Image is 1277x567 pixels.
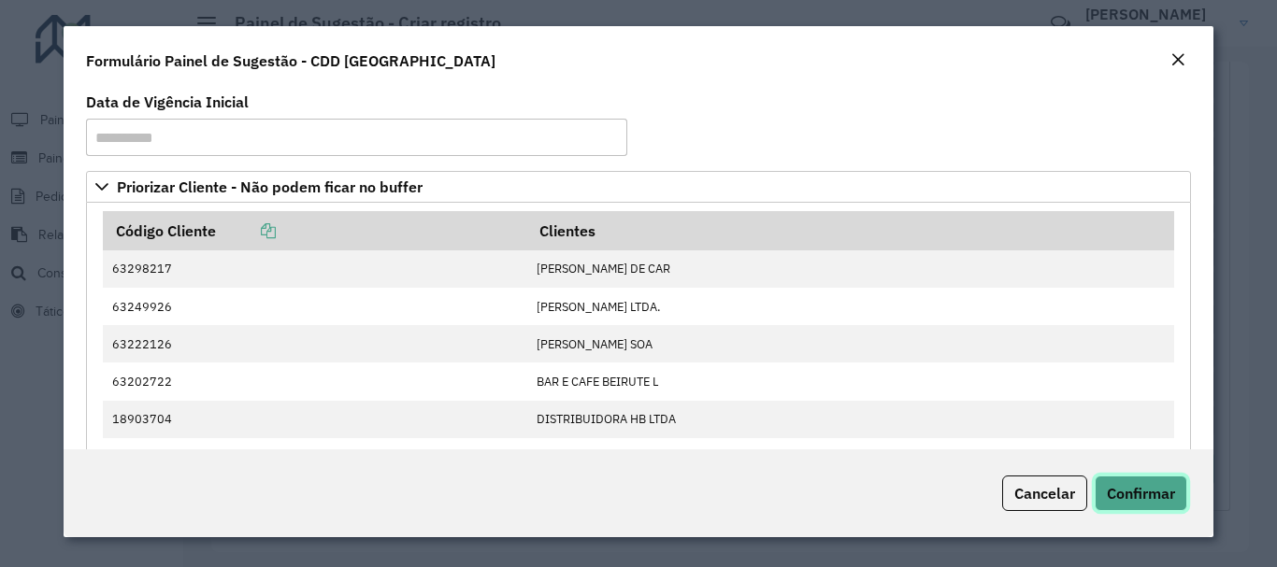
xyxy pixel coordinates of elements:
span: Confirmar [1107,484,1175,503]
em: Fechar [1170,52,1185,67]
button: Confirmar [1095,475,1187,511]
td: DISTRIBUIDORA DE BEBIDAS ESQUINA DA PRAC [526,438,1174,475]
button: Close [1165,49,1191,73]
a: Copiar [216,221,276,240]
label: Data de Vigência Inicial [86,91,249,113]
button: Cancelar [1002,475,1087,511]
td: 63202722 [103,362,526,400]
td: 63222126 [103,325,526,362]
td: 63298217 [103,250,526,288]
td: [PERSON_NAME] SOA [526,325,1174,362]
a: Priorizar Cliente - Não podem ficar no buffer [86,171,1190,203]
td: [PERSON_NAME] LTDA. [526,288,1174,325]
td: [PERSON_NAME] DE CAR [526,250,1174,288]
th: Clientes [526,211,1174,250]
td: DISTRIBUIDORA HB LTDA [526,401,1174,438]
span: Priorizar Cliente - Não podem ficar no buffer [117,179,423,194]
h4: Formulário Painel de Sugestão - CDD [GEOGRAPHIC_DATA] [86,50,495,72]
td: BAR E CAFE BEIRUTE L [526,362,1174,400]
span: Cancelar [1014,484,1075,503]
th: Código Cliente [103,211,526,250]
td: 63249926 [103,288,526,325]
td: 18903704 [103,401,526,438]
td: 63204205 [103,438,526,475]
